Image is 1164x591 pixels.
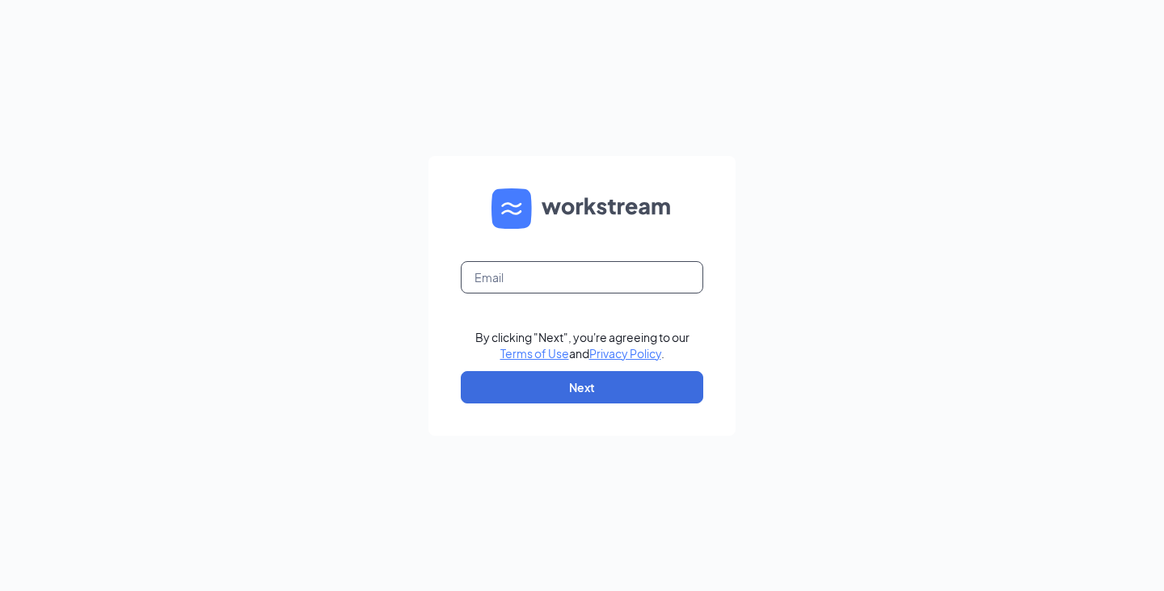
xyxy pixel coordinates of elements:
a: Privacy Policy [589,346,661,361]
img: WS logo and Workstream text [491,188,673,229]
div: By clicking "Next", you're agreeing to our and . [475,329,690,361]
a: Terms of Use [500,346,569,361]
button: Next [461,371,703,403]
input: Email [461,261,703,293]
